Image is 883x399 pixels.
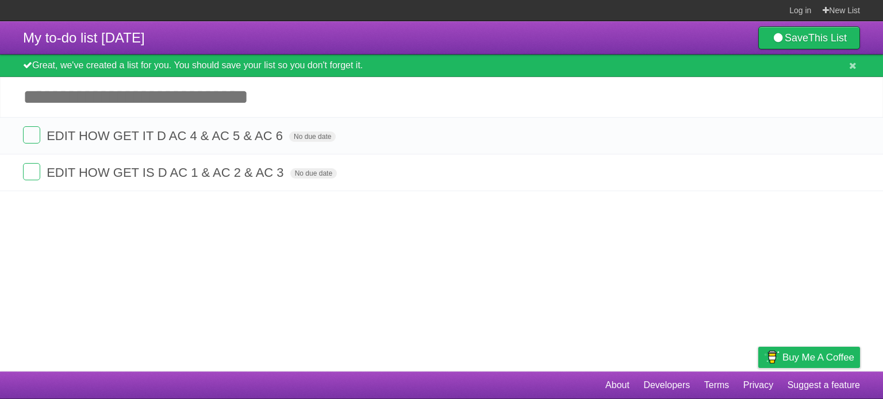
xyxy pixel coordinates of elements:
a: Terms [704,374,730,396]
img: Buy me a coffee [764,347,780,367]
a: Buy me a coffee [758,347,860,368]
label: Done [23,126,40,144]
span: EDIT HOW GET IT D AC 4 & AC 5 & AC 6 [47,129,286,143]
span: Buy me a coffee [782,347,854,367]
a: Privacy [743,374,773,396]
a: Developers [643,374,690,396]
span: No due date [289,131,336,142]
span: EDIT HOW GET IS D AC 1 & AC 2 & AC 3 [47,165,286,180]
span: My to-do list [DATE] [23,30,145,45]
b: This List [808,32,847,44]
label: Done [23,163,40,180]
a: SaveThis List [758,26,860,49]
span: No due date [290,168,337,179]
a: Suggest a feature [788,374,860,396]
a: About [605,374,629,396]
